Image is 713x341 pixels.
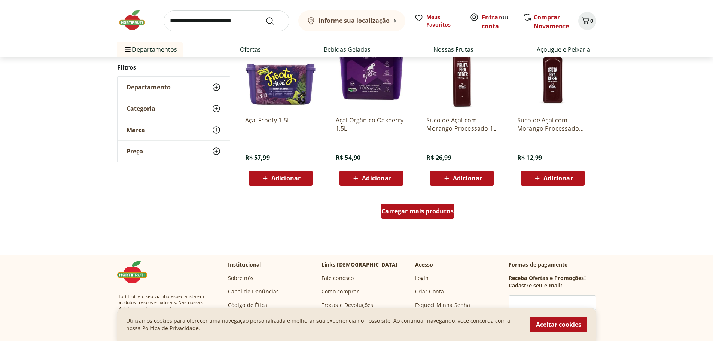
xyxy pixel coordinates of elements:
[228,274,253,282] a: Sobre nós
[127,147,143,155] span: Preço
[414,13,461,28] a: Meus Favoritos
[118,119,230,140] button: Marca
[245,153,270,162] span: R$ 57,99
[245,39,316,110] img: Açaí Frooty 1,5L
[117,9,155,31] img: Hortifruti
[482,13,515,31] span: ou
[590,17,593,24] span: 0
[249,171,313,186] button: Adicionar
[537,45,590,54] a: Açougue e Peixaria
[415,261,433,268] p: Acesso
[530,317,587,332] button: Aceitar cookies
[127,126,145,134] span: Marca
[509,282,562,289] h3: Cadastre seu e-mail:
[381,204,454,222] a: Carregar mais produtos
[319,16,390,25] b: Informe sua localização
[415,288,444,295] a: Criar Conta
[517,39,588,110] img: Suco de Açaí com Morango Processado 300ml
[381,208,454,214] span: Carregar mais produtos
[336,39,407,110] img: Açaí Orgânico Oakberry 1,5L
[322,274,354,282] a: Fale conosco
[543,175,573,181] span: Adicionar
[453,175,482,181] span: Adicionar
[433,45,473,54] a: Nossas Frutas
[517,116,588,133] a: Suco de Açaí com Morango Processado 300ml
[322,301,374,309] a: Trocas e Devoluções
[426,13,461,28] span: Meus Favoritos
[271,175,301,181] span: Adicionar
[415,301,470,309] a: Esqueci Minha Senha
[426,153,451,162] span: R$ 26,99
[324,45,371,54] a: Bebidas Geladas
[117,60,230,75] h2: Filtros
[482,13,523,30] a: Criar conta
[430,171,494,186] button: Adicionar
[509,261,596,268] p: Formas de pagamento
[362,175,391,181] span: Adicionar
[322,288,359,295] a: Como comprar
[118,141,230,162] button: Preço
[228,301,267,309] a: Código de Ética
[426,39,497,110] img: Suco de Açaí com Morango Processado 1L
[509,274,586,282] h3: Receba Ofertas e Promoções!
[127,105,155,112] span: Categoria
[336,153,360,162] span: R$ 54,90
[339,171,403,186] button: Adicionar
[117,261,155,283] img: Hortifruti
[118,98,230,119] button: Categoria
[322,261,398,268] p: Links [DEMOGRAPHIC_DATA]
[298,10,405,31] button: Informe sua localização
[415,274,429,282] a: Login
[534,13,569,30] a: Comprar Novamente
[228,261,261,268] p: Institucional
[245,116,316,133] a: Açaí Frooty 1,5L
[265,16,283,25] button: Submit Search
[126,317,521,332] p: Utilizamos cookies para oferecer uma navegação personalizada e melhorar sua experiencia no nosso ...
[123,40,177,58] span: Departamentos
[578,12,596,30] button: Carrinho
[117,293,216,335] span: Hortifruti é o seu vizinho especialista em produtos frescos e naturais. Nas nossas plataformas de...
[521,171,585,186] button: Adicionar
[118,77,230,98] button: Departamento
[482,13,501,21] a: Entrar
[228,288,279,295] a: Canal de Denúncias
[517,153,542,162] span: R$ 12,99
[123,40,132,58] button: Menu
[240,45,261,54] a: Ofertas
[336,116,407,133] a: Açaí Orgânico Oakberry 1,5L
[426,116,497,133] a: Suco de Açaí com Morango Processado 1L
[164,10,289,31] input: search
[127,83,171,91] span: Departamento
